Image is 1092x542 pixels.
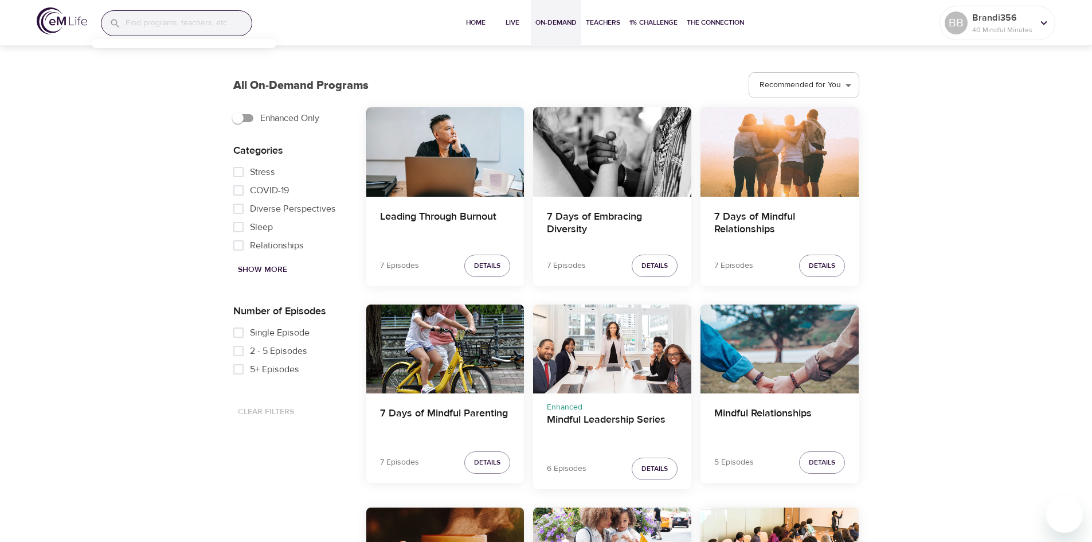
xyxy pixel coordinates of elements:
span: The Connection [687,17,744,29]
span: 1% Challenge [629,17,678,29]
p: 5 Episodes [714,457,754,469]
p: Categories [233,143,348,158]
input: Find programs, teachers, etc... [126,11,252,36]
span: Single Episode [250,326,310,340]
h4: 7 Days of Mindful Relationships [714,210,845,238]
iframe: Button to launch messaging window [1046,496,1083,533]
p: Number of Episodes [233,303,348,319]
span: Relationships [250,239,304,252]
p: 6 Episodes [547,463,586,475]
button: Mindful Relationships [700,305,859,393]
button: Details [632,255,678,277]
button: Details [799,451,845,474]
div: BB [945,11,968,34]
span: COVID-19 [250,184,289,197]
p: 40 Mindful Minutes [972,25,1033,35]
span: Stress [250,165,275,179]
img: logo [37,7,87,34]
h4: Mindful Relationships [714,407,845,435]
span: Teachers [586,17,620,29]
button: 7 Days of Embracing Diversity [533,107,691,196]
span: Details [809,260,835,272]
p: 7 Episodes [380,260,419,272]
p: 7 Episodes [547,260,586,272]
span: Enhanced [547,402,582,412]
h4: 7 Days of Mindful Parenting [380,407,511,435]
p: Brandi356 [972,11,1033,25]
p: 7 Episodes [380,457,419,469]
button: Mindful Leadership Series [533,305,691,393]
p: 7 Episodes [714,260,753,272]
span: On-Demand [535,17,577,29]
span: Details [474,457,500,469]
h4: Mindful Leadership Series [547,414,678,441]
p: All On-Demand Programs [233,77,369,94]
span: 5+ Episodes [250,362,299,376]
span: Details [641,463,668,475]
h4: Leading Through Burnout [380,210,511,238]
button: Details [464,255,510,277]
span: Details [809,457,835,469]
button: 7 Days of Mindful Relationships [700,107,859,196]
span: Home [462,17,490,29]
span: Diverse Perspectives [250,202,336,216]
span: Show More [238,263,287,277]
h4: 7 Days of Embracing Diversity [547,210,678,238]
button: 7 Days of Mindful Parenting [366,305,525,393]
button: Details [632,458,678,480]
span: Details [474,260,500,272]
button: Details [464,451,510,474]
span: Live [499,17,526,29]
button: Details [799,255,845,277]
span: 2 - 5 Episodes [250,344,307,358]
span: Details [641,260,668,272]
button: Show More [233,259,292,280]
span: Enhanced Only [260,111,319,125]
button: Leading Through Burnout [366,107,525,196]
span: Sleep [250,220,273,234]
